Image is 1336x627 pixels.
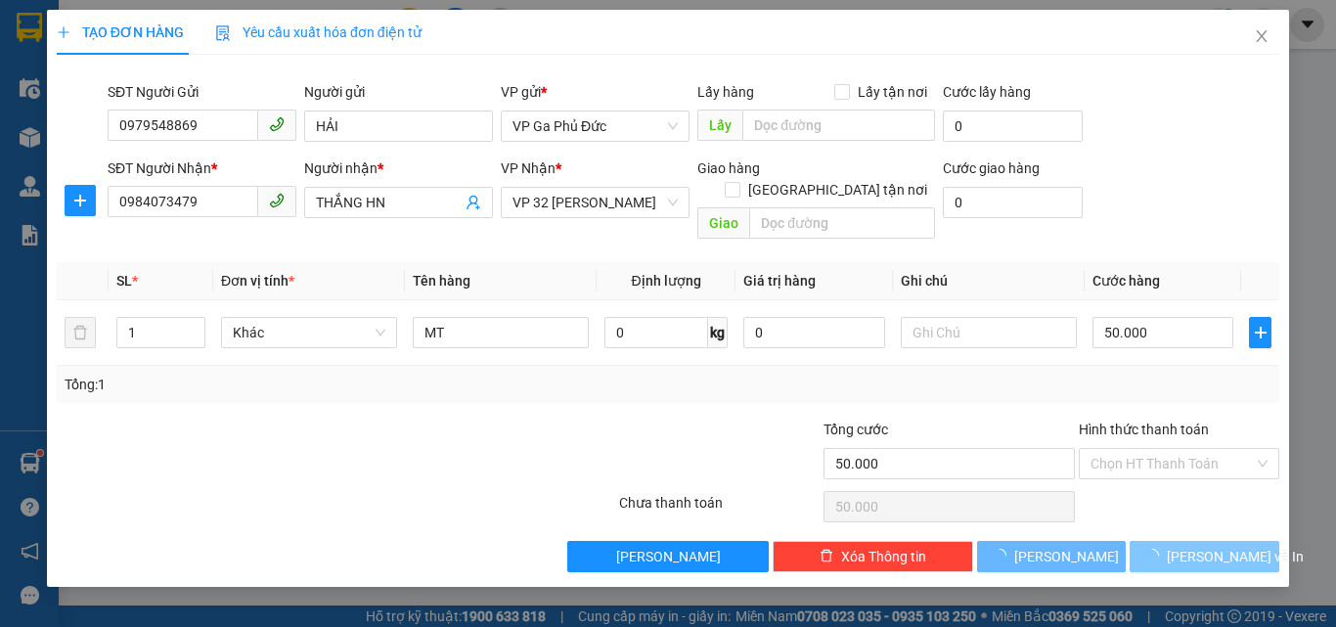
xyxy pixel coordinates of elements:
label: Hình thức thanh toán [1079,422,1209,437]
div: SĐT Người Nhận [108,157,296,179]
button: delete [65,317,96,348]
div: Tổng: 1 [65,374,517,395]
span: [PERSON_NAME] [1014,546,1119,567]
span: close [1254,28,1269,44]
span: [PERSON_NAME] [616,546,721,567]
button: deleteXóa Thông tin [773,541,973,572]
div: Chưa thanh toán [617,492,822,526]
span: delete [820,549,833,564]
span: SL [116,273,132,289]
span: Yêu cầu xuất hóa đơn điện tử [215,24,422,40]
button: plus [1249,317,1271,348]
span: Lấy [697,110,742,141]
span: plus [66,193,95,208]
li: Số nhà [STREET_ADDRESS][PERSON_NAME] [183,82,818,107]
span: [GEOGRAPHIC_DATA] tận nơi [740,179,935,201]
span: plus [1250,325,1270,340]
span: Tên hàng [413,273,470,289]
span: Xóa Thông tin [841,546,926,567]
button: [PERSON_NAME] và In [1130,541,1279,572]
span: Giao hàng [697,160,760,176]
b: Công ty TNHH Trọng Hiếu Phú Thọ - Nam Cường Limousine [238,22,764,76]
label: Cước lấy hàng [943,84,1031,100]
label: Cước giao hàng [943,160,1040,176]
span: loading [1145,549,1167,562]
li: Hotline: 1900400028 [183,107,818,131]
span: TẠO ĐƠN HÀNG [57,24,184,40]
button: Close [1234,10,1289,65]
input: Dọc đường [742,110,935,141]
span: Tổng cước [824,422,888,437]
span: Cước hàng [1092,273,1160,289]
span: VP Nhận [501,160,556,176]
span: VP 32 Mạc Thái Tổ [512,188,678,217]
button: [PERSON_NAME] [567,541,768,572]
input: Ghi Chú [901,317,1077,348]
span: kg [708,317,728,348]
div: VP gửi [501,81,690,103]
div: Người nhận [304,157,493,179]
input: Cước lấy hàng [943,111,1083,142]
input: VD: Bàn, Ghế [413,317,589,348]
input: Dọc đường [749,207,935,239]
span: [PERSON_NAME] và In [1167,546,1304,567]
button: plus [65,185,96,216]
span: user-add [466,195,481,210]
span: Đơn vị tính [221,273,294,289]
span: Lấy hàng [697,84,754,100]
span: Giao [697,207,749,239]
span: phone [269,116,285,132]
span: loading [993,549,1014,562]
img: icon [215,25,231,41]
div: SĐT Người Gửi [108,81,296,103]
div: Người gửi [304,81,493,103]
span: Lấy tận nơi [850,81,935,103]
input: Cước giao hàng [943,187,1083,218]
span: plus [57,25,70,39]
span: Định lượng [631,273,700,289]
th: Ghi chú [893,262,1085,300]
input: 0 [743,317,884,348]
span: VP Ga Phủ Đức [512,112,678,141]
span: Giá trị hàng [743,273,816,289]
button: [PERSON_NAME] [977,541,1127,572]
span: phone [269,193,285,208]
span: Khác [233,318,385,347]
